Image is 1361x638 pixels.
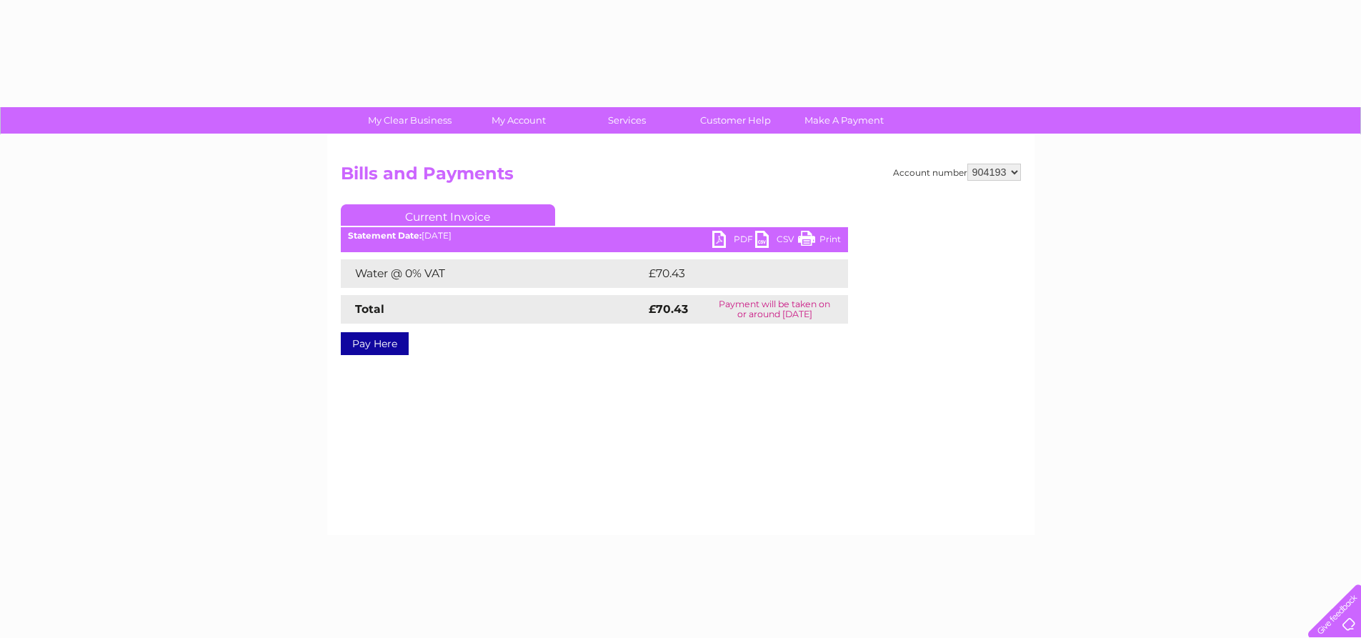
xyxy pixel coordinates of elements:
[893,164,1021,181] div: Account number
[341,332,409,355] a: Pay Here
[755,231,798,251] a: CSV
[351,107,469,134] a: My Clear Business
[341,259,645,288] td: Water @ 0% VAT
[649,302,688,316] strong: £70.43
[348,230,422,241] b: Statement Date:
[355,302,384,316] strong: Total
[798,231,841,251] a: Print
[341,204,555,226] a: Current Invoice
[568,107,686,134] a: Services
[702,295,847,324] td: Payment will be taken on or around [DATE]
[341,164,1021,191] h2: Bills and Payments
[785,107,903,134] a: Make A Payment
[459,107,577,134] a: My Account
[341,231,848,241] div: [DATE]
[712,231,755,251] a: PDF
[645,259,819,288] td: £70.43
[677,107,794,134] a: Customer Help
